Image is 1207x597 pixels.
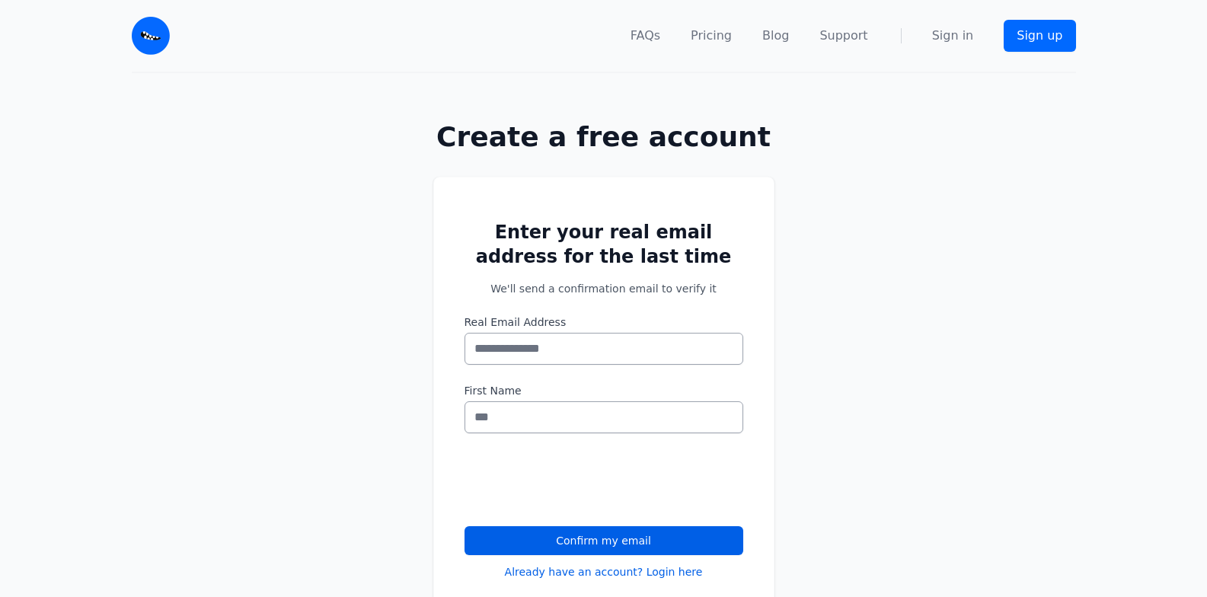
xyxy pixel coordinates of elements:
a: Pricing [691,27,732,45]
img: Email Monster [132,17,170,55]
a: Already have an account? Login here [505,564,703,579]
iframe: reCAPTCHA [465,452,696,511]
a: Support [819,27,867,45]
label: Real Email Address [465,314,743,330]
a: Sign in [932,27,974,45]
a: Blog [762,27,789,45]
button: Confirm my email [465,526,743,555]
h1: Create a free account [385,122,823,152]
h2: Enter your real email address for the last time [465,220,743,269]
label: First Name [465,383,743,398]
a: Sign up [1004,20,1075,52]
a: FAQs [631,27,660,45]
p: We'll send a confirmation email to verify it [465,281,743,296]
